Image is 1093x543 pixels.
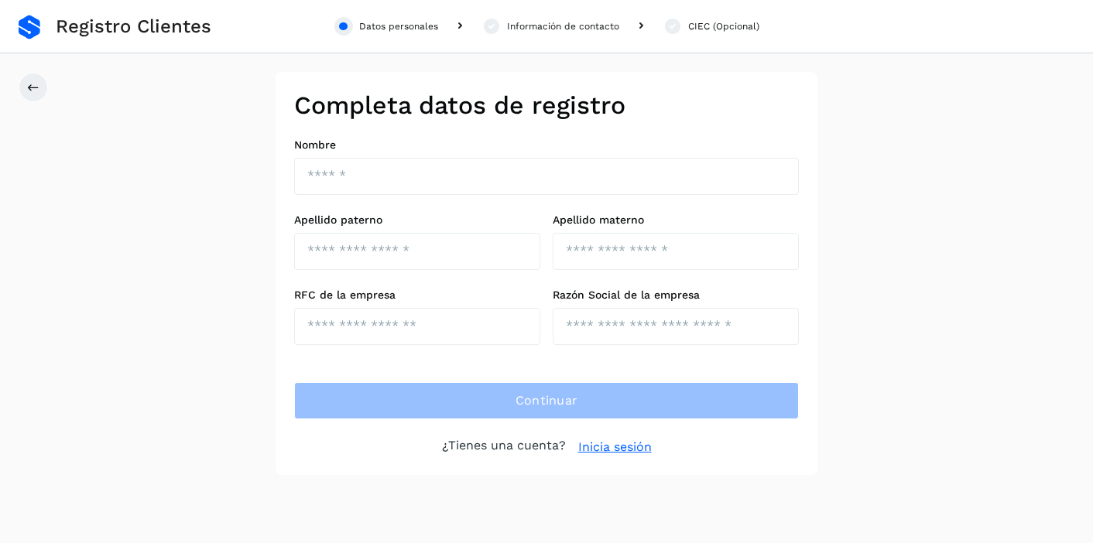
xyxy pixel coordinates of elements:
button: Continuar [294,382,799,419]
span: Registro Clientes [56,15,211,38]
a: Inicia sesión [578,438,652,456]
label: Nombre [294,138,799,152]
p: ¿Tienes una cuenta? [442,438,566,456]
div: Información de contacto [507,19,619,33]
div: Datos personales [359,19,438,33]
label: RFC de la empresa [294,289,540,302]
label: Apellido paterno [294,213,540,227]
div: CIEC (Opcional) [688,19,759,33]
span: Continuar [516,392,578,409]
label: Razón Social de la empresa [553,289,799,302]
label: Apellido materno [553,213,799,227]
h2: Completa datos de registro [294,90,799,120]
